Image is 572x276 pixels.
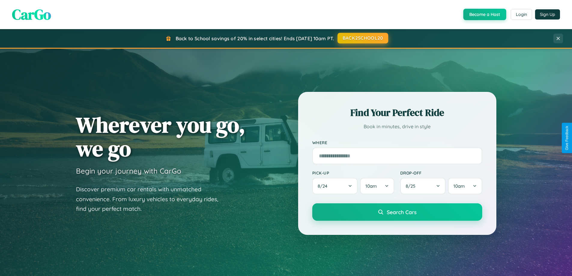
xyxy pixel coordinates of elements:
p: Discover premium car rentals with unmatched convenience. From luxury vehicles to everyday rides, ... [76,184,226,214]
span: 8 / 24 [318,183,330,189]
button: 8/25 [400,178,446,194]
button: Become a Host [463,9,506,20]
button: BACK2SCHOOL20 [337,33,388,44]
span: 8 / 25 [406,183,418,189]
span: CarGo [12,5,51,24]
button: 10am [360,178,394,194]
label: Pick-up [312,170,394,175]
h3: Begin your journey with CarGo [76,166,181,175]
button: 10am [448,178,482,194]
span: Search Cars [387,209,416,215]
h1: Wherever you go, we go [76,113,245,160]
span: Back to School savings of 20% in select cities! Ends [DATE] 10am PT. [176,35,334,41]
button: Login [511,9,532,20]
button: Search Cars [312,203,482,221]
button: Sign Up [535,9,560,20]
div: Give Feedback [565,126,569,150]
span: 10am [365,183,377,189]
button: 8/24 [312,178,358,194]
span: 10am [453,183,465,189]
p: Book in minutes, drive in style [312,122,482,131]
label: Where [312,140,482,145]
h2: Find Your Perfect Ride [312,106,482,119]
label: Drop-off [400,170,482,175]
